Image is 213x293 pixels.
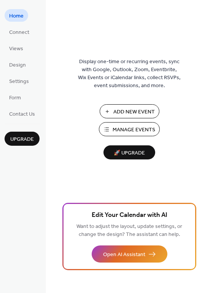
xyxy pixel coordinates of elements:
[78,58,181,90] span: Display one-time or recurring events, sync with Google, Outlook, Zoom, Eventbrite, Wix Events or ...
[5,132,40,146] button: Upgrade
[5,42,28,54] a: Views
[103,145,155,159] button: 🚀 Upgrade
[9,94,21,102] span: Form
[5,75,33,87] a: Settings
[10,135,34,143] span: Upgrade
[9,29,29,37] span: Connect
[5,58,30,71] a: Design
[108,148,151,158] span: 🚀 Upgrade
[5,107,40,120] a: Contact Us
[9,110,35,118] span: Contact Us
[103,251,145,259] span: Open AI Assistant
[5,25,34,38] a: Connect
[99,122,160,136] button: Manage Events
[92,245,167,263] button: Open AI Assistant
[9,12,24,20] span: Home
[9,78,29,86] span: Settings
[113,126,155,134] span: Manage Events
[5,91,25,104] a: Form
[92,210,167,221] span: Edit Your Calendar with AI
[5,9,28,22] a: Home
[100,104,159,118] button: Add New Event
[9,61,26,69] span: Design
[9,45,23,53] span: Views
[113,108,155,116] span: Add New Event
[76,221,182,240] span: Want to adjust the layout, update settings, or change the design? The assistant can help.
